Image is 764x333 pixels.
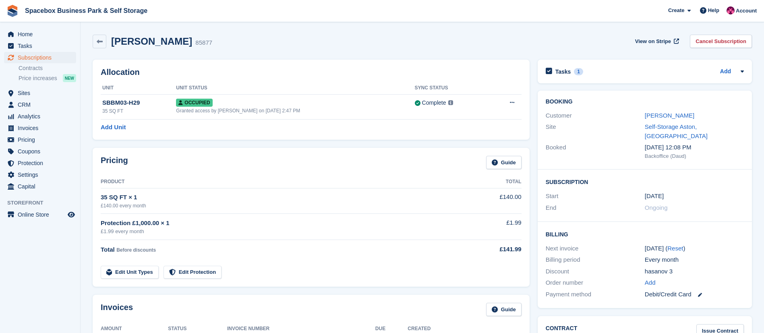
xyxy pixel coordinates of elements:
a: Guide [486,303,522,316]
span: Pricing [18,134,66,145]
span: Settings [18,169,66,180]
a: View on Stripe [632,35,681,48]
div: Next invoice [546,244,645,253]
img: icon-info-grey-7440780725fd019a000dd9b08b2336e03edf1995a4989e88bcd33f0948082b44.svg [448,100,453,105]
div: Every month [645,255,744,265]
td: £140.00 [457,188,522,213]
a: menu [4,52,76,63]
h2: Allocation [101,68,522,77]
div: End [546,203,645,213]
a: menu [4,122,76,134]
a: menu [4,169,76,180]
span: Coupons [18,146,66,157]
div: Granted access by [PERSON_NAME] on [DATE] 2:47 PM [176,107,414,114]
div: Site [546,122,645,141]
a: menu [4,87,76,99]
span: Tasks [18,40,66,52]
span: CRM [18,99,66,110]
a: Edit Unit Types [101,266,159,279]
a: menu [4,29,76,40]
a: menu [4,40,76,52]
a: Add Unit [101,123,126,132]
a: menu [4,146,76,157]
div: 85877 [195,38,212,48]
h2: Subscription [546,178,744,186]
a: Self-Storage Aston, [GEOGRAPHIC_DATA] [645,123,708,139]
a: menu [4,157,76,169]
img: Avishka Chauhan [727,6,735,14]
div: [DATE] 12:08 PM [645,143,744,152]
td: £1.99 [457,214,522,240]
h2: Tasks [555,68,571,75]
a: [PERSON_NAME] [645,112,694,119]
div: Discount [546,267,645,276]
th: Sync Status [415,82,489,95]
a: Add [720,67,731,77]
span: Ongoing [645,204,668,211]
a: Spacebox Business Park & Self Storage [22,4,151,17]
div: Complete [422,99,446,107]
span: Invoices [18,122,66,134]
a: menu [4,134,76,145]
span: Sites [18,87,66,99]
a: menu [4,111,76,122]
h2: Billing [546,230,744,238]
span: View on Stripe [635,37,671,46]
div: Billing period [546,255,645,265]
h2: Booking [546,99,744,105]
div: 1 [574,68,583,75]
span: Before discounts [116,247,156,253]
div: SBBM03-H29 [102,98,176,108]
div: £1.99 every month [101,228,457,236]
span: Protection [18,157,66,169]
span: Home [18,29,66,40]
div: Booked [546,143,645,160]
h2: [PERSON_NAME] [111,36,192,47]
a: Reset [667,245,683,252]
time: 2025-06-10 00:00:00 UTC [645,192,664,201]
div: £140.00 every month [101,202,457,209]
div: 35 SQ FT [102,108,176,115]
span: Help [708,6,719,14]
a: Add [645,278,656,287]
th: Unit [101,82,176,95]
a: Cancel Subscription [690,35,752,48]
span: Price increases [19,74,57,82]
h2: Pricing [101,156,128,169]
th: Product [101,176,457,188]
div: 35 SQ FT × 1 [101,193,457,202]
a: Guide [486,156,522,169]
div: Customer [546,111,645,120]
span: Occupied [176,99,212,107]
div: Payment method [546,290,645,299]
div: Backoffice (Daud) [645,152,744,160]
img: stora-icon-8386f47178a22dfd0bd8f6a31ec36ba5ce8667c1dd55bd0f319d3a0aa187defe.svg [6,5,19,17]
span: Total [101,246,115,253]
a: menu [4,209,76,220]
div: Protection £1,000.00 × 1 [101,219,457,228]
span: Analytics [18,111,66,122]
span: Subscriptions [18,52,66,63]
div: Debit/Credit Card [645,290,744,299]
span: Account [736,7,757,15]
a: Edit Protection [164,266,222,279]
div: Order number [546,278,645,287]
a: Contracts [19,64,76,72]
div: £141.99 [457,245,522,254]
div: Start [546,192,645,201]
span: Create [668,6,684,14]
a: menu [4,181,76,192]
span: Online Store [18,209,66,220]
h2: Invoices [101,303,133,316]
div: [DATE] ( ) [645,244,744,253]
a: Price increases NEW [19,74,76,83]
th: Unit Status [176,82,414,95]
th: Total [457,176,522,188]
div: hasanov 3 [645,267,744,276]
span: Storefront [7,199,80,207]
a: Preview store [66,210,76,219]
div: NEW [63,74,76,82]
span: Capital [18,181,66,192]
a: menu [4,99,76,110]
